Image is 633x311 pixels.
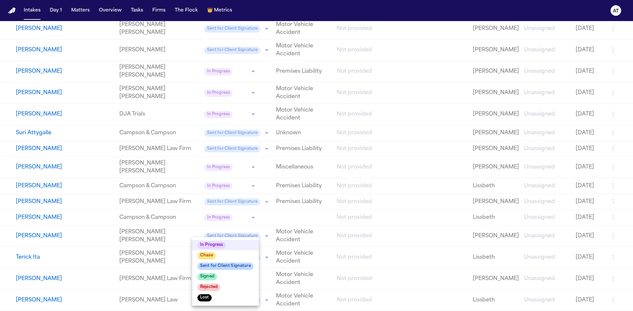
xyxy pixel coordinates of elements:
[197,263,254,270] span: Sent for Client Signature
[197,242,226,249] span: In Progress
[197,294,212,301] span: Lost
[197,284,220,291] span: Rejected
[197,273,217,280] span: Signed
[197,252,216,259] span: Chase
